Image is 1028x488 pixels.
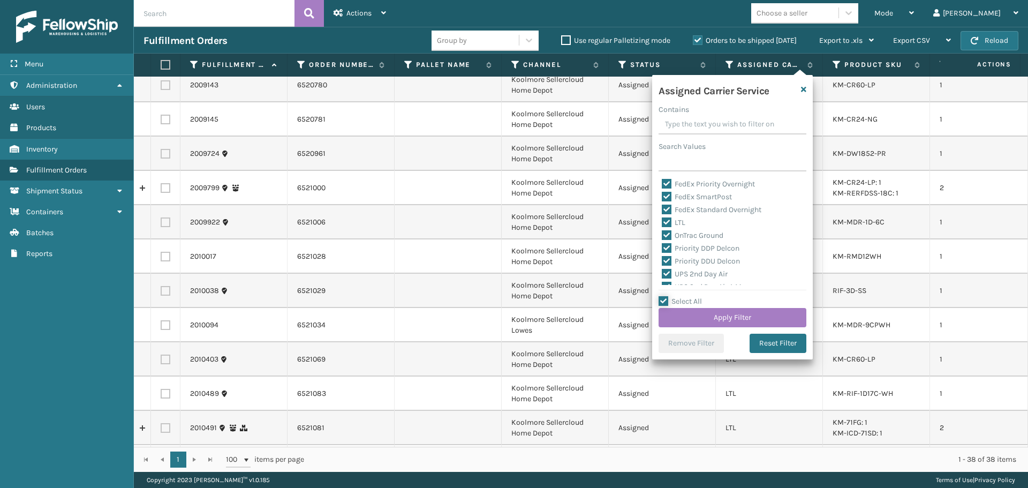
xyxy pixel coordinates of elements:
[833,80,875,89] a: KM-CR60-LP
[716,445,823,479] td: LTL
[190,183,220,193] a: 2009799
[502,411,609,445] td: Koolmore Sellercloud Home Depot
[288,68,395,102] td: 6520780
[757,7,807,19] div: Choose a seller
[609,102,716,137] td: Assigned
[716,377,823,411] td: LTL
[502,102,609,137] td: Koolmore Sellercloud Home Depot
[288,342,395,377] td: 6521069
[170,452,186,468] a: 1
[943,56,1018,73] span: Actions
[190,286,219,296] a: 2010038
[502,377,609,411] td: Koolmore Sellercloud Home Depot
[609,171,716,205] td: Assigned
[609,308,716,342] td: Assigned
[833,178,881,187] a: KM-CR24-LP: 1
[874,9,893,18] span: Mode
[659,141,706,152] label: Search Values
[190,114,218,125] a: 2009145
[609,342,716,377] td: Assigned
[502,205,609,239] td: Koolmore Sellercloud Home Depot
[974,476,1015,484] a: Privacy Policy
[416,60,481,70] label: Pallet Name
[502,342,609,377] td: Koolmore Sellercloud Home Depot
[346,9,372,18] span: Actions
[288,137,395,171] td: 6520961
[143,34,227,47] h3: Fulfillment Orders
[833,115,878,124] a: KM-CR24-NG
[833,286,866,295] a: RIF-3D-SS
[609,411,716,445] td: Assigned
[190,148,220,159] a: 2009724
[844,60,909,70] label: Product SKU
[288,239,395,274] td: 6521028
[26,228,54,237] span: Batches
[288,205,395,239] td: 6521006
[288,308,395,342] td: 6521034
[737,60,802,70] label: Assigned Carrier Service
[288,274,395,308] td: 6521029
[819,36,863,45] span: Export to .xls
[288,377,395,411] td: 6521083
[659,81,769,97] h4: Assigned Carrier Service
[25,59,43,69] span: Menu
[502,445,609,479] td: Koolmore Sellercloud Home Depot
[833,389,893,398] a: KM-RIF-1D17C-WH
[609,445,716,479] td: Assigned
[936,476,973,484] a: Terms of Use
[288,171,395,205] td: 6521000
[659,115,806,134] input: Type the text you wish to filter on
[502,137,609,171] td: Koolmore Sellercloud Home Depot
[502,171,609,205] td: Koolmore Sellercloud Home Depot
[609,137,716,171] td: Assigned
[502,68,609,102] td: Koolmore Sellercloud Home Depot
[662,192,732,201] label: FedEx SmartPost
[190,80,218,91] a: 2009143
[502,274,609,308] td: Koolmore Sellercloud Home Depot
[26,166,87,175] span: Fulfillment Orders
[630,60,695,70] label: Status
[26,186,82,196] span: Shipment Status
[226,452,304,468] span: items per page
[561,36,670,45] label: Use regular Palletizing mode
[659,308,806,327] button: Apply Filter
[319,454,1016,465] div: 1 - 38 of 38 items
[609,68,716,102] td: Assigned
[662,205,761,214] label: FedEx Standard Overnight
[833,149,886,158] a: KM-DW1852-PR
[662,269,728,279] label: UPS 2nd Day Air
[833,355,875,364] a: KM-CR60-LP
[662,231,723,240] label: OnTrac Ground
[190,251,216,262] a: 2010017
[190,320,218,331] a: 2010094
[288,445,395,479] td: 6521095
[26,145,58,154] span: Inventory
[190,423,217,433] a: 2010491
[662,282,743,291] label: UPS 2nd Day Air A.M.
[609,239,716,274] td: Assigned
[833,217,885,227] a: KM-MDR-1D-6C
[833,189,898,198] a: KM-RERFDSS-18C: 1
[662,257,740,266] label: Priority DDU Delcon
[147,472,270,488] p: Copyright 2023 [PERSON_NAME]™ v 1.0.185
[716,342,823,377] td: LTL
[288,411,395,445] td: 6521081
[16,11,118,43] img: logo
[659,334,724,353] button: Remove Filter
[659,297,702,306] label: Select All
[659,104,689,115] label: Contains
[26,207,63,216] span: Containers
[502,308,609,342] td: Koolmore Sellercloud Lowes
[226,454,242,465] span: 100
[26,123,56,132] span: Products
[961,31,1018,50] button: Reload
[750,334,806,353] button: Reset Filter
[662,244,739,253] label: Priority DDP Delcon
[609,377,716,411] td: Assigned
[309,60,374,70] label: Order Number
[609,205,716,239] td: Assigned
[833,418,867,427] a: KM-71FG: 1
[893,36,930,45] span: Export CSV
[437,35,467,46] div: Group by
[190,217,220,228] a: 2009922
